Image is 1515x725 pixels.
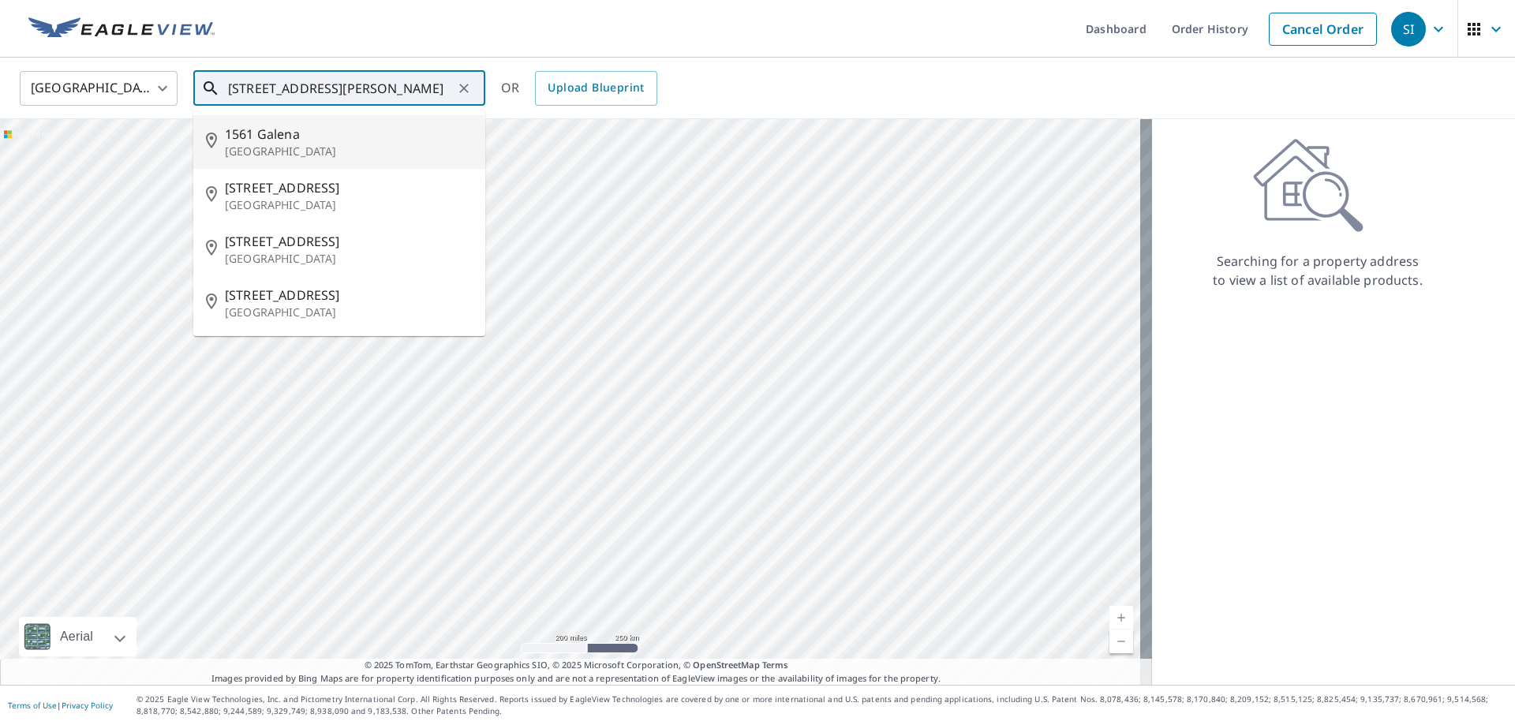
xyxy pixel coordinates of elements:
p: © 2025 Eagle View Technologies, Inc. and Pictometry International Corp. All Rights Reserved. Repo... [137,693,1507,717]
span: [STREET_ADDRESS] [225,286,473,305]
p: | [8,701,113,710]
p: [GEOGRAPHIC_DATA] [225,305,473,320]
span: Upload Blueprint [548,78,644,98]
button: Clear [453,77,475,99]
a: Upload Blueprint [535,71,656,106]
div: SI [1391,12,1426,47]
a: Terms [762,659,788,671]
div: [GEOGRAPHIC_DATA] [20,66,178,110]
img: EV Logo [28,17,215,41]
span: © 2025 TomTom, Earthstar Geographics SIO, © 2025 Microsoft Corporation, © [365,659,788,672]
p: [GEOGRAPHIC_DATA] [225,144,473,159]
p: Searching for a property address to view a list of available products. [1212,252,1423,290]
a: Privacy Policy [62,700,113,711]
div: Aerial [55,617,98,656]
a: OpenStreetMap [693,659,759,671]
p: [GEOGRAPHIC_DATA] [225,251,473,267]
span: [STREET_ADDRESS] [225,232,473,251]
input: Search by address or latitude-longitude [228,66,453,110]
span: 1561 Galena [225,125,473,144]
a: Cancel Order [1269,13,1377,46]
div: OR [501,71,657,106]
div: Aerial [19,617,137,656]
span: [STREET_ADDRESS] [225,178,473,197]
a: Terms of Use [8,700,57,711]
a: Current Level 5, Zoom In [1109,606,1133,630]
p: [GEOGRAPHIC_DATA] [225,197,473,213]
a: Current Level 5, Zoom Out [1109,630,1133,653]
